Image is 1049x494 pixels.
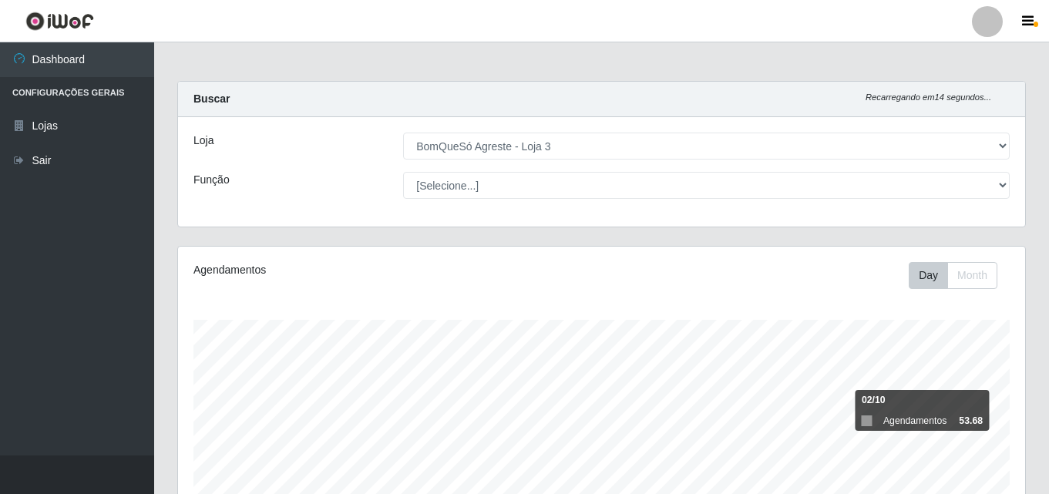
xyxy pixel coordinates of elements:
label: Loja [193,133,213,149]
div: First group [909,262,997,289]
i: Recarregando em 14 segundos... [866,92,991,102]
label: Função [193,172,230,188]
div: Toolbar with button groups [909,262,1010,289]
div: Agendamentos [193,262,520,278]
strong: Buscar [193,92,230,105]
button: Day [909,262,948,289]
img: CoreUI Logo [25,12,94,31]
button: Month [947,262,997,289]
